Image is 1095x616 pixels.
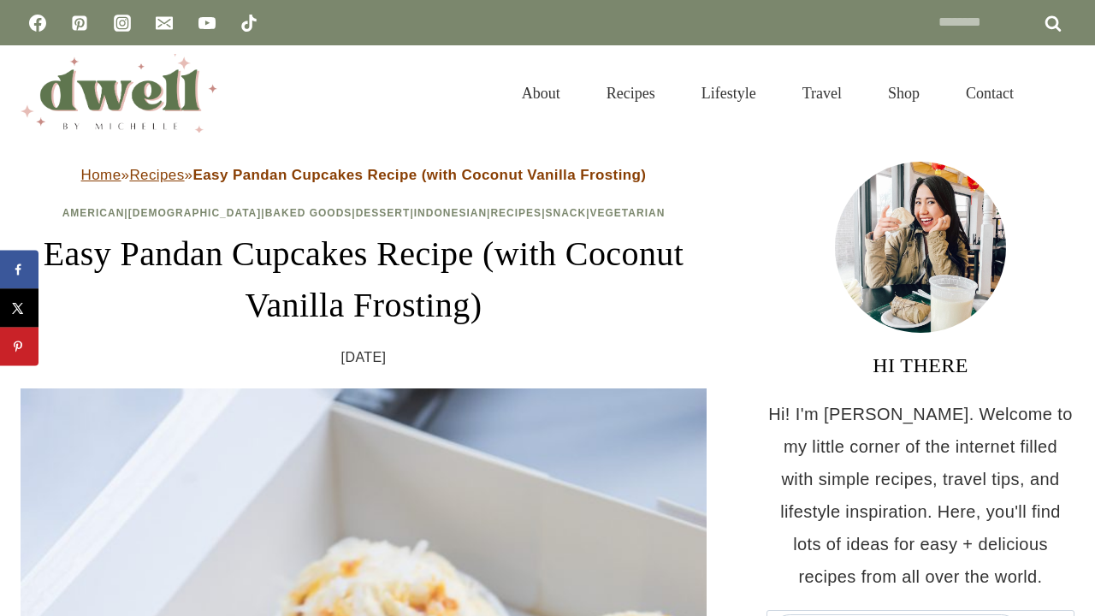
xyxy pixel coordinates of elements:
a: Recipes [490,207,542,219]
strong: Easy Pandan Cupcakes Recipe (with Coconut Vanilla Frosting) [192,167,646,183]
a: Recipes [129,167,184,183]
a: Contact [943,63,1037,123]
h1: Easy Pandan Cupcakes Recipe (with Coconut Vanilla Frosting) [21,228,707,331]
span: » » [81,167,647,183]
a: Facebook [21,6,55,40]
p: Hi! I'm [PERSON_NAME]. Welcome to my little corner of the internet filled with simple recipes, tr... [766,398,1074,593]
a: Instagram [105,6,139,40]
a: Vegetarian [590,207,666,219]
a: About [499,63,583,123]
a: Shop [865,63,943,123]
a: Indonesian [414,207,487,219]
time: [DATE] [341,345,387,370]
h3: HI THERE [766,350,1074,381]
a: YouTube [190,6,224,40]
a: Travel [779,63,865,123]
button: View Search Form [1045,79,1074,108]
a: Recipes [583,63,678,123]
a: Home [81,167,121,183]
a: Snack [545,207,586,219]
a: Pinterest [62,6,97,40]
a: Dessert [356,207,411,219]
span: | | | | | | | [62,207,666,219]
a: Baked Goods [265,207,352,219]
nav: Primary Navigation [499,63,1037,123]
img: DWELL by michelle [21,54,217,133]
a: Lifestyle [678,63,779,123]
a: American [62,207,125,219]
a: Email [147,6,181,40]
a: [DEMOGRAPHIC_DATA] [128,207,262,219]
a: TikTok [232,6,266,40]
